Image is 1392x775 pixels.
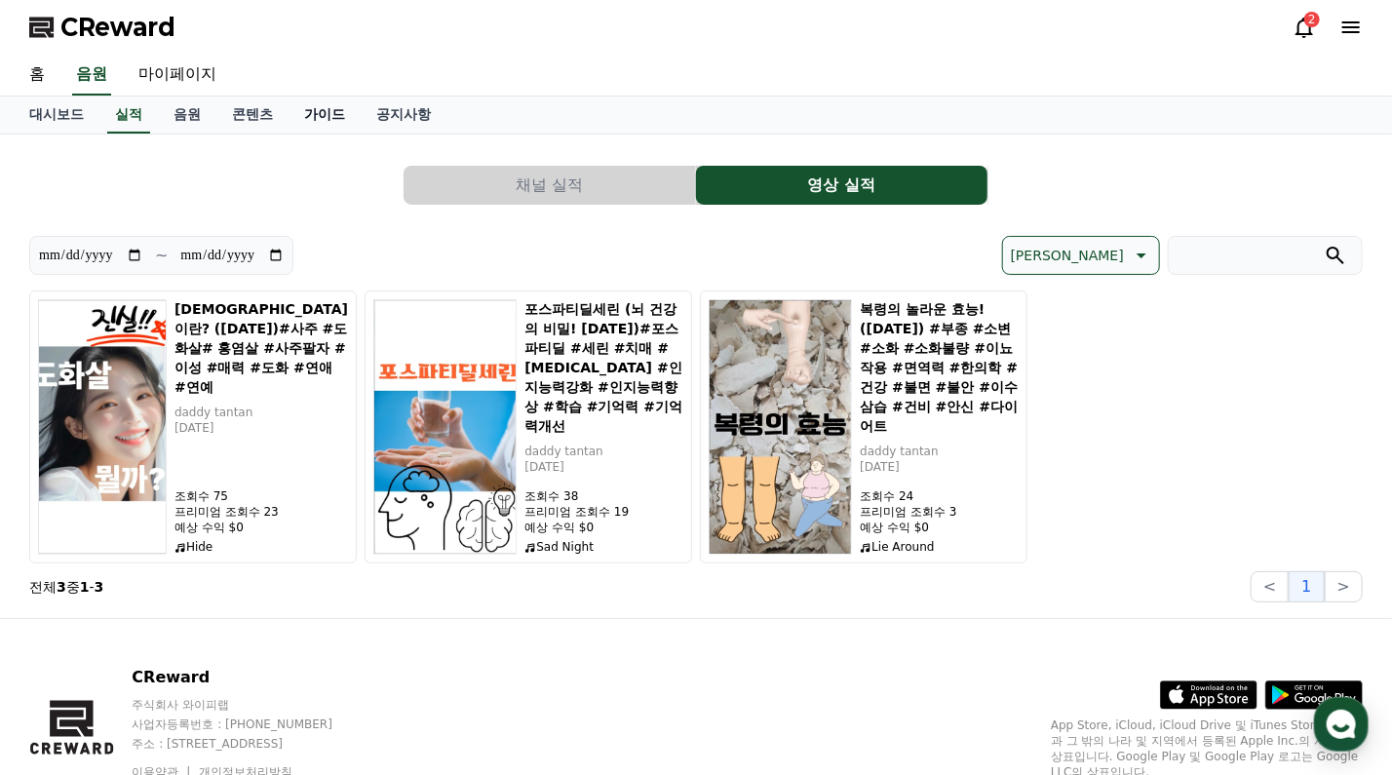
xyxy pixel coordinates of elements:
div: 2 [1304,12,1320,27]
a: 음원 [72,55,111,96]
p: Hide [174,539,348,555]
a: 대화 [129,613,251,662]
button: 채널 실적 [404,166,695,205]
a: 대시보드 [14,97,99,134]
h5: 포스파티딜세린 (뇌 건강의 비밀! [DATE])#포스파티딜 #세린 #치매 #[MEDICAL_DATA] #인지능력강화 #인지능력향상 #학습 #기억력 #기억력개선 [524,299,683,436]
p: Sad Night [524,539,683,555]
p: [DATE] [860,459,1019,475]
p: daddy tantan [860,444,1019,459]
p: 전체 중 - [29,577,103,597]
img: 도화살이란? (2025 08 15)#사주 #도화살# 홍염살 #사주팔자 #이성 #매력 #도화 #연애 #연예 [38,299,167,555]
a: 공지사항 [361,97,446,134]
span: 대화 [178,643,202,659]
h5: 복령의 놀라운 효능! ([DATE]) #부종 #소변 #소화 #소화불량 #이뇨작용 #면역력 #한의학 #건강 #불면 #불안 #이수삼습 #건비 #안신 #다이어트 [860,299,1019,436]
button: > [1325,571,1363,602]
a: 홈 [6,613,129,662]
p: 조회수 75 [174,488,348,504]
a: 설정 [251,613,374,662]
p: 예상 수익 $0 [524,520,683,535]
button: < [1251,571,1289,602]
button: 포스파티딜세린 (뇌 건강의 비밀! 2025 08 15)#포스파티딜 #세린 #치매 #ADHD #인지능력강화 #인지능력향상 #학습 #기억력 #기억력개선 포스파티딜세린 (뇌 건강의... [365,291,692,563]
p: [PERSON_NAME] [1011,242,1124,269]
strong: 3 [95,579,104,595]
p: 주식회사 와이피랩 [132,697,369,713]
a: 2 [1293,16,1316,39]
a: 채널 실적 [404,166,696,205]
p: CReward [132,666,369,689]
p: 예상 수익 $0 [860,520,1019,535]
p: [DATE] [524,459,683,475]
p: 프리미엄 조회수 19 [524,504,683,520]
a: 콘텐츠 [216,97,289,134]
p: 프리미엄 조회수 23 [174,504,348,520]
p: ~ [155,244,168,267]
p: 조회수 24 [860,488,1019,504]
p: [DATE] [174,420,348,436]
a: 마이페이지 [123,55,232,96]
p: daddy tantan [524,444,683,459]
a: 실적 [107,97,150,134]
img: 포스파티딜세린 (뇌 건강의 비밀! 2025 08 15)#포스파티딜 #세린 #치매 #ADHD #인지능력강화 #인지능력향상 #학습 #기억력 #기억력개선 [373,299,517,555]
strong: 3 [57,579,66,595]
p: Lie Around [860,539,1019,555]
p: 프리미엄 조회수 3 [860,504,1019,520]
a: 가이드 [289,97,361,134]
a: 음원 [158,97,216,134]
button: 영상 실적 [696,166,987,205]
p: daddy tantan [174,405,348,420]
p: 예상 수익 $0 [174,520,348,535]
p: 사업자등록번호 : [PHONE_NUMBER] [132,717,369,732]
strong: 1 [80,579,90,595]
p: 조회수 38 [524,488,683,504]
p: 주소 : [STREET_ADDRESS] [132,736,369,752]
a: CReward [29,12,175,43]
span: 설정 [301,642,325,658]
span: CReward [60,12,175,43]
h5: [DEMOGRAPHIC_DATA]이란? ([DATE])#사주 #도화살# 홍염살 #사주팔자 #이성 #매력 #도화 #연애 #연예 [174,299,348,397]
button: 1 [1289,571,1324,602]
button: 도화살이란? (2025 08 15)#사주 #도화살# 홍염살 #사주팔자 #이성 #매력 #도화 #연애 #연예 [DEMOGRAPHIC_DATA]이란? ([DATE])#사주 #도화살... [29,291,357,563]
a: 홈 [14,55,60,96]
img: 복령의 놀라운 효능! (2025 07 22) #부종 #소변 #소화 #소화불량 #이뇨작용 #면역력 #한의학 #건강 #불면 #불안 #이수삼습 #건비 #안신 #다이어트 [709,299,852,555]
span: 홈 [61,642,73,658]
button: 복령의 놀라운 효능! (2025 07 22) #부종 #소변 #소화 #소화불량 #이뇨작용 #면역력 #한의학 #건강 #불면 #불안 #이수삼습 #건비 #안신 #다이어트 복령의 놀라... [700,291,1027,563]
button: [PERSON_NAME] [1002,236,1160,275]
